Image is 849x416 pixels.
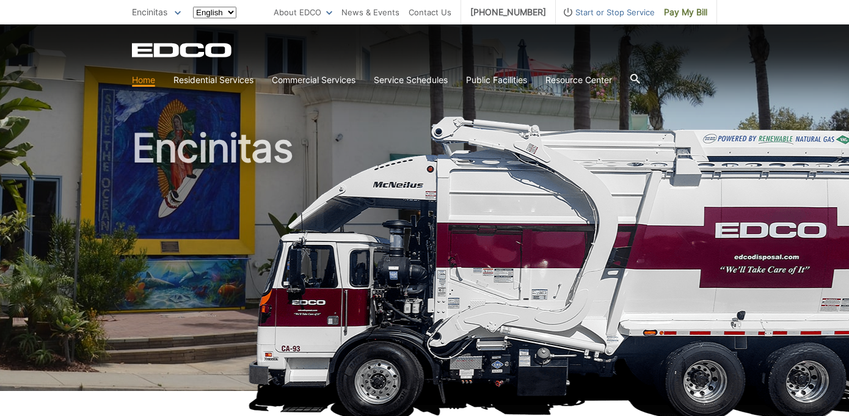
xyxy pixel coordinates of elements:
span: Encinitas [132,7,167,17]
a: Contact Us [409,5,451,19]
a: About EDCO [274,5,332,19]
a: Residential Services [173,73,253,87]
select: Select a language [193,7,236,18]
span: Pay My Bill [664,5,707,19]
a: Service Schedules [374,73,448,87]
h1: Encinitas [132,128,717,396]
a: Public Facilities [466,73,527,87]
a: Home [132,73,155,87]
a: Commercial Services [272,73,355,87]
a: EDCD logo. Return to the homepage. [132,43,233,57]
a: Resource Center [545,73,612,87]
a: News & Events [341,5,399,19]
